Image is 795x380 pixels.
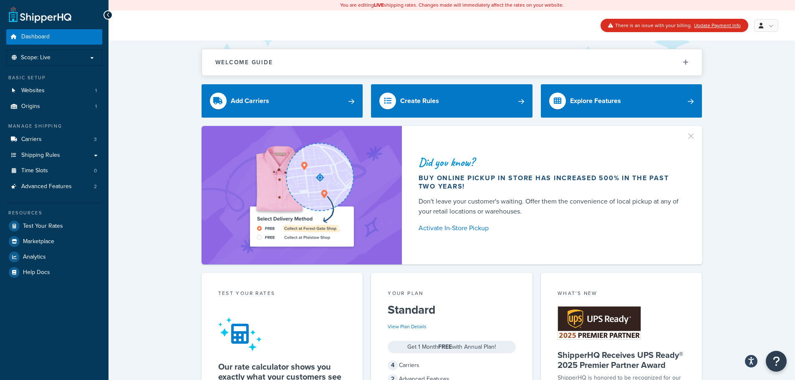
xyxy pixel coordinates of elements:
[21,103,40,110] span: Origins
[388,303,516,317] h5: Standard
[6,163,102,179] a: Time Slots0
[6,132,102,147] a: Carriers3
[6,179,102,194] a: Advanced Features2
[231,95,269,107] div: Add Carriers
[6,148,102,163] a: Shipping Rules
[541,84,702,118] a: Explore Features
[95,87,97,94] span: 1
[6,83,102,98] li: Websites
[21,167,48,174] span: Time Slots
[94,167,97,174] span: 0
[388,341,516,353] div: Get 1 Month with Annual Plan!
[400,95,439,107] div: Create Rules
[388,323,427,330] a: View Plan Details
[226,138,377,252] img: ad-shirt-map-b0359fc47e01cab431d101c4b569394f6a03f54285957d908178d52f29eb9668.png
[766,351,787,372] button: Open Resource Center
[21,87,45,94] span: Websites
[558,289,686,299] div: What's New
[6,179,102,194] li: Advanced Features
[6,209,102,216] div: Resources
[438,342,452,351] strong: FREE
[388,360,398,370] span: 4
[6,29,102,45] a: Dashboard
[6,249,102,264] a: Analytics
[218,289,346,299] div: Test your rates
[21,152,60,159] span: Shipping Rules
[6,219,102,234] a: Test Your Rates
[6,123,102,130] div: Manage Shipping
[6,265,102,280] a: Help Docs
[388,289,516,299] div: Your Plan
[23,254,46,261] span: Analytics
[419,196,682,216] div: Don't leave your customer's waiting. Offer them the convenience of local pickup at any of your re...
[558,350,686,370] h5: ShipperHQ Receives UPS Ready® 2025 Premier Partner Award
[419,222,682,234] a: Activate In-Store Pickup
[419,156,682,168] div: Did you know?
[23,238,54,245] span: Marketplace
[6,234,102,249] a: Marketplace
[94,183,97,190] span: 2
[371,84,533,118] a: Create Rules
[6,99,102,114] a: Origins1
[21,183,72,190] span: Advanced Features
[21,136,42,143] span: Carriers
[6,132,102,147] li: Carriers
[6,163,102,179] li: Time Slots
[94,136,97,143] span: 3
[21,54,50,61] span: Scope: Live
[388,360,516,371] div: Carriers
[23,223,63,230] span: Test Your Rates
[23,269,50,276] span: Help Docs
[95,103,97,110] span: 1
[21,33,50,40] span: Dashboard
[419,174,682,191] div: Buy online pickup in store has increased 500% in the past two years!
[202,49,702,75] button: Welcome Guide
[570,95,621,107] div: Explore Features
[6,74,102,81] div: Basic Setup
[6,83,102,98] a: Websites1
[694,22,741,29] a: Update Payment Info
[615,22,692,29] span: There is an issue with your billing.
[374,1,384,9] b: LIVE
[202,84,363,118] a: Add Carriers
[6,99,102,114] li: Origins
[215,59,273,65] h2: Welcome Guide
